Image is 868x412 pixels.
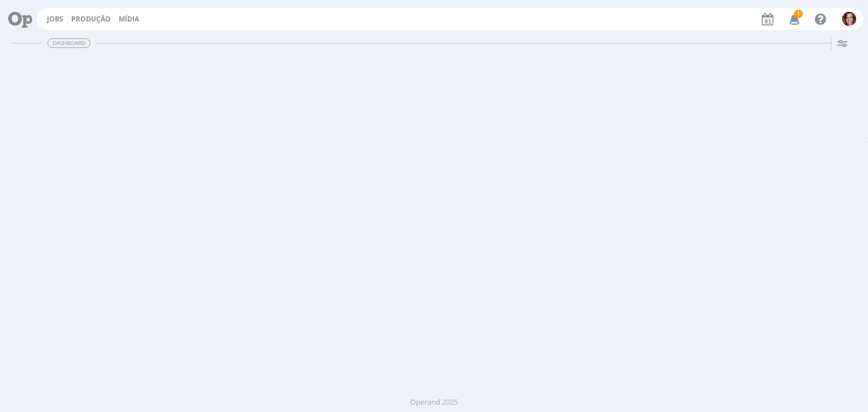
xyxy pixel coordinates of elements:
button: 1 [782,9,805,29]
a: Jobs [47,14,63,24]
span: Dashboard [47,38,90,48]
img: B [842,12,856,26]
button: B [841,9,857,29]
button: Jobs [44,15,67,24]
button: Produção [68,15,114,24]
span: 1 [794,10,803,18]
a: Produção [71,14,111,24]
button: Mídia [115,15,142,24]
a: Mídia [119,14,139,24]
